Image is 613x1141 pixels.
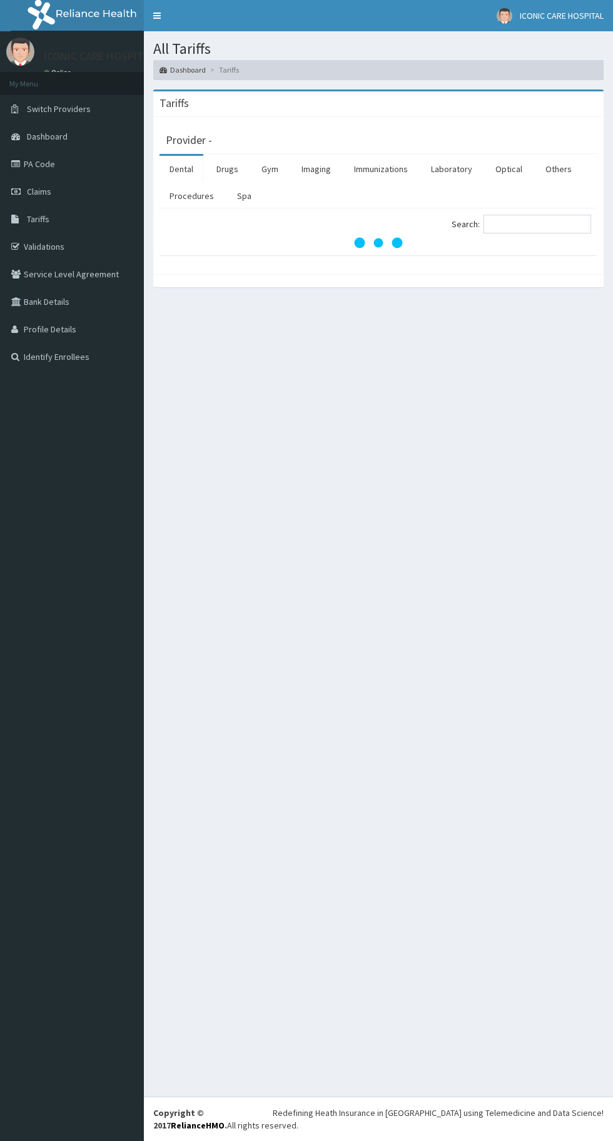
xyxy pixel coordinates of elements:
span: Claims [27,186,51,197]
a: Gym [251,156,288,182]
div: Redefining Heath Insurance in [GEOGRAPHIC_DATA] using Telemedicine and Data Science! [273,1107,604,1119]
input: Search: [484,215,591,233]
a: Others [535,156,582,182]
span: Dashboard [27,131,68,142]
a: Procedures [160,183,224,209]
p: ICONIC CARE HOSPITAL [44,51,155,62]
a: Spa [227,183,261,209]
h3: Provider - [166,135,212,146]
a: Laboratory [421,156,482,182]
a: Imaging [291,156,341,182]
li: Tariffs [207,64,239,75]
span: Tariffs [27,213,49,225]
label: Search: [452,215,591,233]
svg: audio-loading [353,218,403,268]
a: Immunizations [344,156,418,182]
footer: All rights reserved. [144,1097,613,1141]
span: Switch Providers [27,103,91,115]
strong: Copyright © 2017 . [153,1107,227,1131]
a: Drugs [206,156,248,182]
img: User Image [6,38,34,66]
img: User Image [497,8,512,24]
a: Dental [160,156,203,182]
span: ICONIC CARE HOSPITAL [520,10,604,21]
h3: Tariffs [160,98,189,109]
h1: All Tariffs [153,41,604,57]
a: Optical [485,156,532,182]
a: Dashboard [160,64,206,75]
a: RelianceHMO [171,1120,225,1131]
a: Online [44,68,74,77]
